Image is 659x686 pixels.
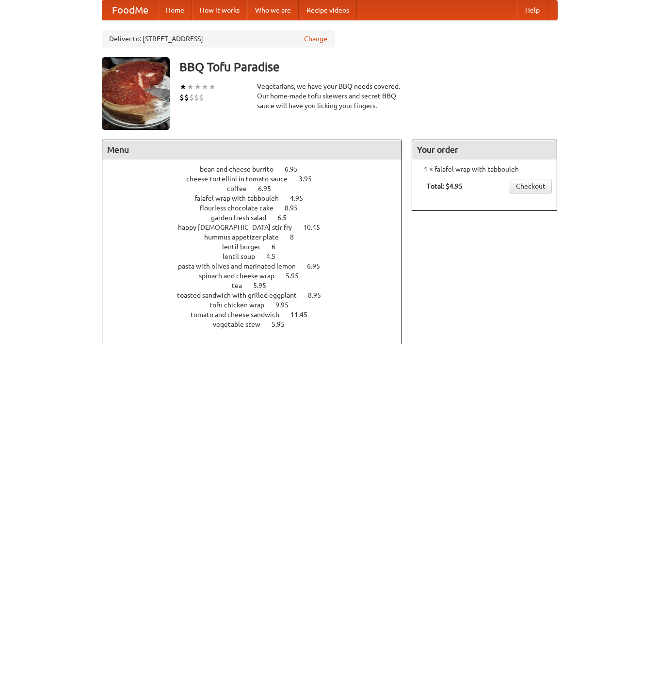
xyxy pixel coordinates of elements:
[209,301,274,309] span: tofu chicken wrap
[427,182,463,190] b: Total: $4.95
[299,0,357,20] a: Recipe videos
[510,179,552,193] a: Checkout
[222,243,270,251] span: lentil burger
[194,194,321,202] a: falafel wrap with tabbouleh 4.95
[177,291,306,299] span: toasted sandwich with grilled eggplant
[179,92,184,103] li: $
[227,185,289,192] a: coffee 6.95
[209,301,306,309] a: tofu chicken wrap 9.95
[272,243,285,251] span: 6
[290,194,313,202] span: 4.95
[213,320,303,328] a: vegetable stew 5.95
[200,165,283,173] span: bean and cheese burrito
[247,0,299,20] a: Who we are
[277,214,296,222] span: 6.5
[199,272,317,280] a: spinach and cheese wrap 5.95
[201,81,209,92] li: ★
[189,92,194,103] li: $
[194,194,289,202] span: falafel wrap with tabbouleh
[186,175,297,183] span: cheese tortellini in tomato sauce
[232,282,252,289] span: tea
[186,175,330,183] a: cheese tortellini in tomato sauce 3.95
[253,282,276,289] span: 5.95
[299,175,321,183] span: 3.95
[307,262,330,270] span: 6.95
[417,164,552,174] li: 1 × falafel wrap with tabbouleh
[187,81,194,92] li: ★
[257,81,402,111] div: Vegetarians, we have your BBQ needs covered. Our home-made tofu skewers and secret BBQ sauce will...
[286,272,308,280] span: 5.95
[199,272,284,280] span: spinach and cheese wrap
[177,291,339,299] a: toasted sandwich with grilled eggplant 8.95
[303,223,330,231] span: 10.45
[199,92,204,103] li: $
[223,253,265,260] span: lentil soup
[178,223,302,231] span: happy [DEMOGRAPHIC_DATA] stir fry
[204,233,312,241] a: hummus appetizer plate 8
[290,233,304,241] span: 8
[258,185,281,192] span: 6.95
[184,92,189,103] li: $
[266,253,285,260] span: 4.5
[308,291,331,299] span: 8.95
[222,243,293,251] a: lentil burger 6
[211,214,276,222] span: garden fresh salad
[209,81,216,92] li: ★
[179,57,558,77] h3: BBQ Tofu Paradise
[304,34,327,44] a: Change
[412,140,557,160] h4: Your order
[102,57,170,130] img: angular.jpg
[179,81,187,92] li: ★
[191,311,325,319] a: tomato and cheese sandwich 11.45
[158,0,192,20] a: Home
[211,214,305,222] a: garden fresh salad 6.5
[200,204,283,212] span: flourless chocolate cake
[200,204,316,212] a: flourless chocolate cake 8.95
[517,0,547,20] a: Help
[272,320,294,328] span: 5.95
[178,223,338,231] a: happy [DEMOGRAPHIC_DATA] stir fry 10.45
[102,0,158,20] a: FoodMe
[102,30,335,48] div: Deliver to: [STREET_ADDRESS]
[227,185,257,192] span: coffee
[102,140,402,160] h4: Menu
[290,311,317,319] span: 11.45
[178,262,305,270] span: pasta with olives and marinated lemon
[200,165,316,173] a: bean and cheese burrito 6.95
[285,165,307,173] span: 6.95
[194,81,201,92] li: ★
[192,0,247,20] a: How it works
[232,282,284,289] a: tea 5.95
[191,311,289,319] span: tomato and cheese sandwich
[285,204,307,212] span: 8.95
[275,301,298,309] span: 9.95
[178,262,338,270] a: pasta with olives and marinated lemon 6.95
[213,320,270,328] span: vegetable stew
[194,92,199,103] li: $
[223,253,293,260] a: lentil soup 4.5
[204,233,289,241] span: hummus appetizer plate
